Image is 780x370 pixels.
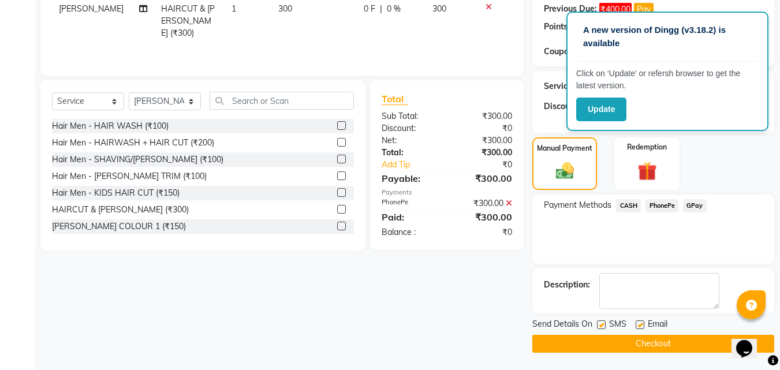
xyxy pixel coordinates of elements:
span: 300 [278,3,292,14]
span: Send Details On [532,318,592,332]
span: HAIRCUT & [PERSON_NAME] (₹300) [161,3,215,38]
div: ₹300.00 [447,147,521,159]
div: Balance : [373,226,447,238]
button: Pay [634,3,654,16]
a: Add Tip [373,159,459,171]
div: ₹0 [460,159,521,171]
div: Payable: [373,171,447,185]
div: Paid: [373,210,447,224]
div: ₹0 [447,226,521,238]
div: Coupon Code [544,46,617,58]
span: PhonePe [645,199,678,212]
div: Description: [544,279,590,291]
span: CASH [616,199,641,212]
div: Service Total: [544,80,596,92]
span: Email [648,318,667,332]
div: Hair Men - HAIRWASH + HAIR CUT (₹200) [52,137,214,149]
div: PhonePe [373,197,447,210]
div: ₹300.00 [447,210,521,224]
span: [PERSON_NAME] [59,3,124,14]
div: ₹300.00 [447,197,521,210]
p: Click on ‘Update’ or refersh browser to get the latest version. [576,68,759,92]
input: Search or Scan [210,92,354,110]
span: ₹400.00 [599,3,632,16]
div: Discount: [544,100,580,113]
button: Update [576,98,626,121]
div: Net: [373,134,447,147]
div: ₹300.00 [447,110,521,122]
label: Redemption [627,142,667,152]
img: _gift.svg [632,159,663,183]
button: Checkout [532,335,774,353]
div: Points: [544,21,570,33]
span: 1 [232,3,236,14]
div: ₹300.00 [447,171,521,185]
img: _cash.svg [550,160,580,181]
div: Hair Men - KIDS HAIR CUT (₹150) [52,187,180,199]
div: ₹0 [447,122,521,134]
div: Discount: [373,122,447,134]
span: Payment Methods [544,199,611,211]
div: HAIRCUT & [PERSON_NAME] (₹300) [52,204,189,216]
div: Payments [382,188,512,197]
span: GPay [683,199,707,212]
div: ₹300.00 [447,134,521,147]
span: 0 F [364,3,375,15]
span: 0 % [387,3,401,15]
div: [PERSON_NAME] COLOUR 1 (₹150) [52,220,186,233]
div: Hair Men - HAIR WASH (₹100) [52,120,169,132]
div: Hair Men - [PERSON_NAME] TRIM (₹100) [52,170,207,182]
label: Manual Payment [537,143,592,154]
span: Total [382,93,408,105]
p: A new version of Dingg (v3.18.2) is available [583,24,752,50]
span: SMS [609,318,626,332]
span: 300 [432,3,446,14]
iframe: chat widget [732,324,768,358]
span: | [380,3,382,15]
div: Hair Men - SHAVING/[PERSON_NAME] (₹100) [52,154,223,166]
div: Total: [373,147,447,159]
div: Previous Due: [544,3,597,16]
div: Sub Total: [373,110,447,122]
